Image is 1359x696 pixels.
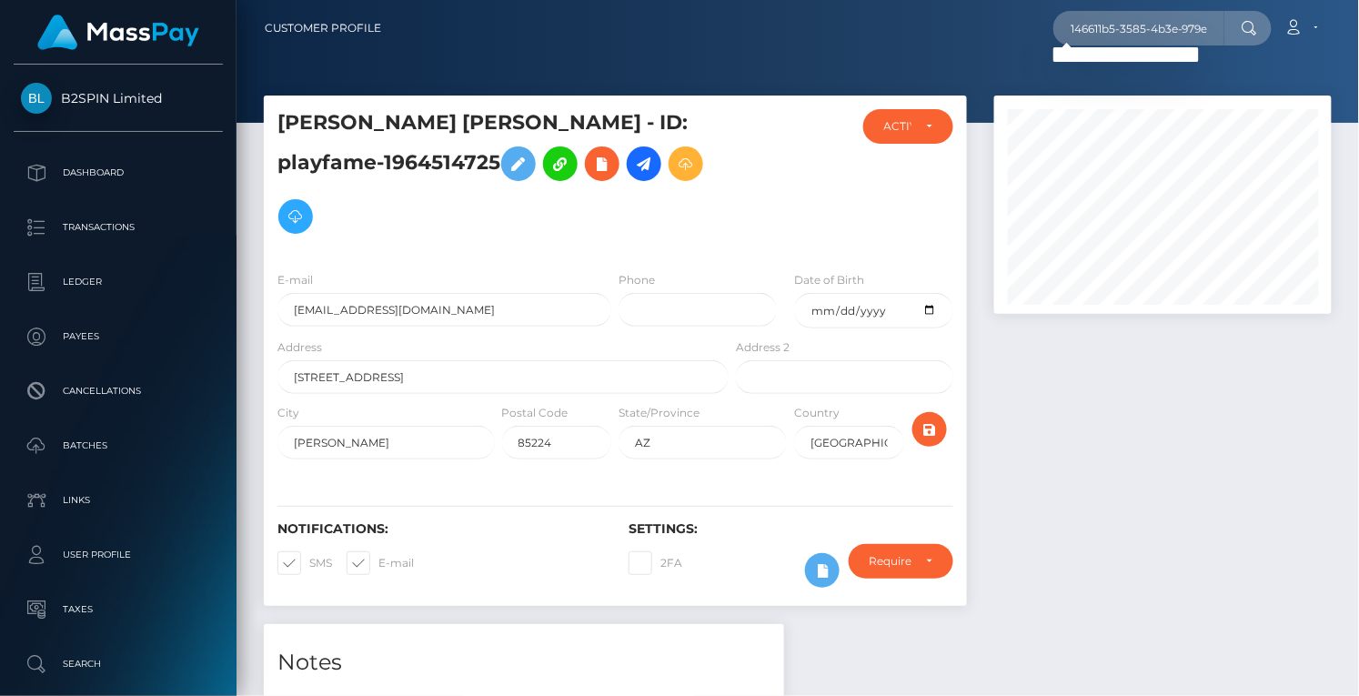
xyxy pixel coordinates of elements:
[619,272,655,288] label: Phone
[265,9,381,47] a: Customer Profile
[870,554,911,569] div: Require ID/Selfie Verification
[21,651,216,678] p: Search
[863,109,953,144] button: ACTIVE
[629,521,952,537] h6: Settings:
[21,541,216,569] p: User Profile
[619,405,700,421] label: State/Province
[14,587,223,632] a: Taxes
[14,90,223,106] span: B2SPIN Limited
[14,423,223,469] a: Batches
[21,268,216,296] p: Ledger
[277,521,601,537] h6: Notifications:
[14,259,223,305] a: Ledger
[21,323,216,350] p: Payees
[14,150,223,196] a: Dashboard
[347,551,414,575] label: E-mail
[21,378,216,405] p: Cancellations
[629,551,682,575] label: 2FA
[21,214,216,241] p: Transactions
[14,205,223,250] a: Transactions
[277,647,770,679] h4: Notes
[14,314,223,359] a: Payees
[21,83,52,114] img: B2SPIN Limited
[14,641,223,687] a: Search
[21,432,216,459] p: Batches
[277,405,299,421] label: City
[21,596,216,623] p: Taxes
[849,544,953,579] button: Require ID/Selfie Verification
[277,109,719,243] h5: [PERSON_NAME] [PERSON_NAME] - ID: playfame-1964514725
[1053,11,1224,45] input: Search...
[277,272,313,288] label: E-mail
[14,478,223,523] a: Links
[277,339,322,356] label: Address
[21,487,216,514] p: Links
[277,551,332,575] label: SMS
[14,368,223,414] a: Cancellations
[14,532,223,578] a: User Profile
[502,405,569,421] label: Postal Code
[884,119,911,134] div: ACTIVE
[627,146,661,181] a: Initiate Payout
[37,15,199,50] img: MassPay Logo
[794,405,840,421] label: Country
[794,272,864,288] label: Date of Birth
[736,339,790,356] label: Address 2
[21,159,216,187] p: Dashboard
